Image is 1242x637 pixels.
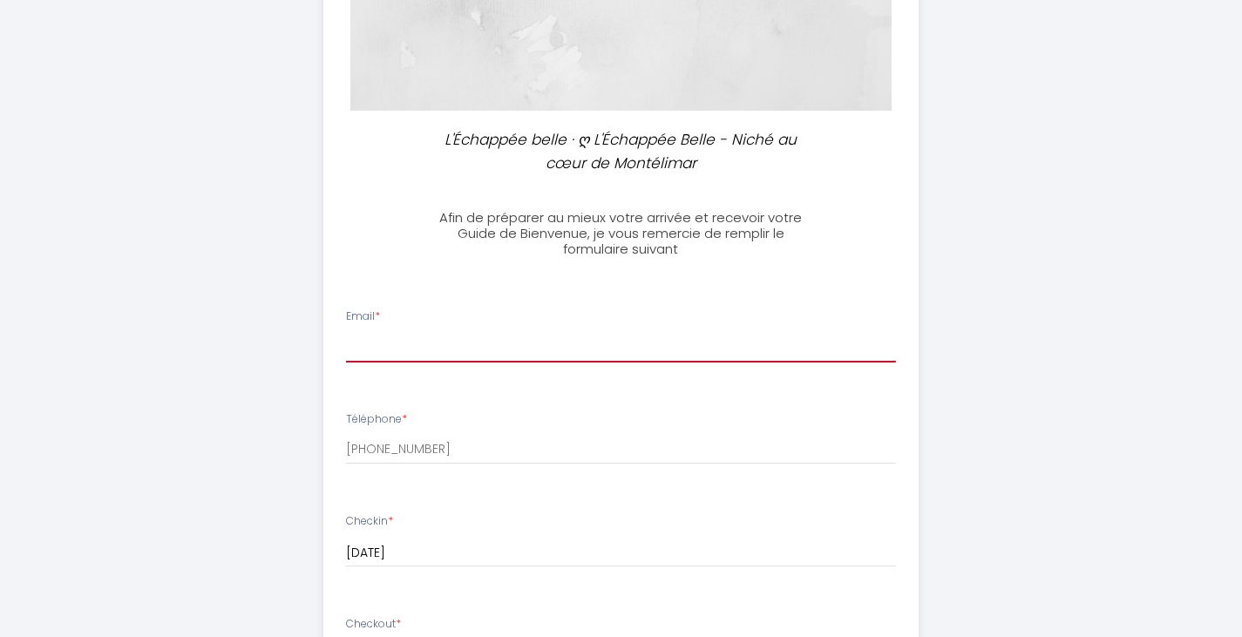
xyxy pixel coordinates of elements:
[346,616,401,633] label: Checkout
[346,513,393,530] label: Checkin
[346,308,380,325] label: Email
[427,210,815,257] h3: Afin de préparer au mieux votre arrivée et recevoir votre Guide de Bienvenue, je vous remercie de...
[435,128,808,174] p: L'Échappée belle · ღ L'Échappée Belle - Niché au cœur de Montélimar
[346,411,407,428] label: Téléphone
